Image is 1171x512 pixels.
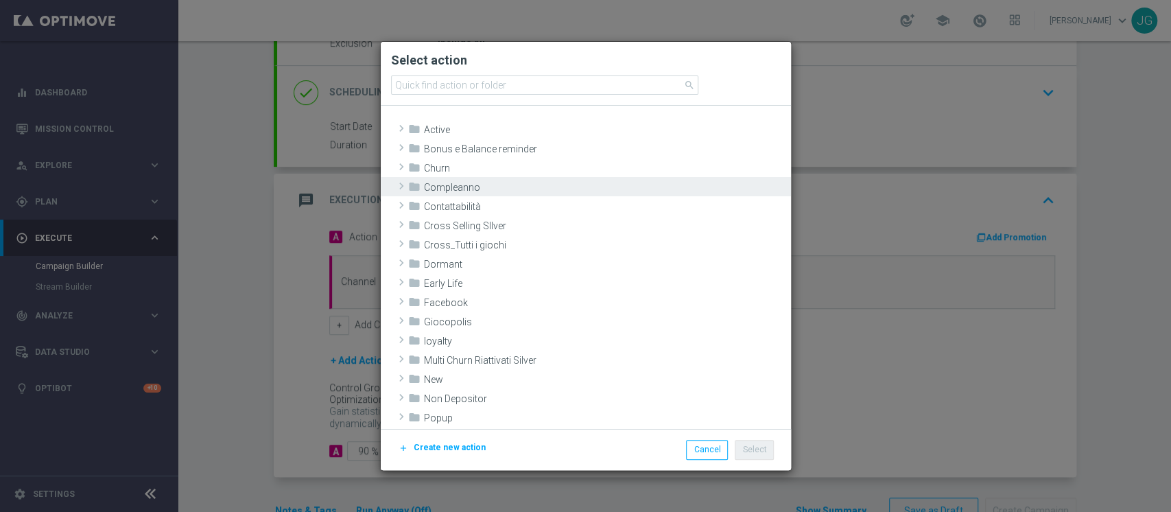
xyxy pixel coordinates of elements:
[424,201,791,213] span: Contattabilit&#xE0;
[408,373,421,388] i: folder
[408,181,421,196] i: folder
[408,296,421,312] i: folder
[408,353,421,369] i: folder
[408,277,421,292] i: folder
[408,315,421,331] i: folder
[408,392,421,408] i: folder
[424,316,791,328] span: Giocopolis
[424,374,791,386] span: New
[424,278,791,290] span: Early Life
[424,297,791,309] span: Facebook
[424,220,791,232] span: Cross Selling SIlver
[399,443,408,453] i: add
[424,336,791,347] span: loyalty
[408,411,421,427] i: folder
[735,440,774,459] button: Select
[424,124,791,136] span: Active
[408,142,421,158] i: folder
[408,238,421,254] i: folder
[686,440,728,459] button: Cancel
[408,257,421,273] i: folder
[408,334,421,350] i: folder
[424,163,791,174] span: Churn
[391,52,781,69] h2: Select action
[408,161,421,177] i: folder
[391,75,699,95] input: Quick find action or folder
[424,355,791,366] span: Multi Churn Riattivati Silver
[424,143,791,155] span: Bonus e Balance reminder
[408,123,421,139] i: folder
[424,240,791,251] span: Cross_Tutti i giochi
[424,259,791,270] span: Dormant
[397,440,487,455] button: Create new action
[684,80,695,91] span: search
[424,182,788,194] span: Compleanno
[408,219,421,235] i: folder
[424,393,791,405] span: Non Depositor
[414,443,486,452] span: Create new action
[408,200,421,216] i: folder
[424,412,791,424] span: Popup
